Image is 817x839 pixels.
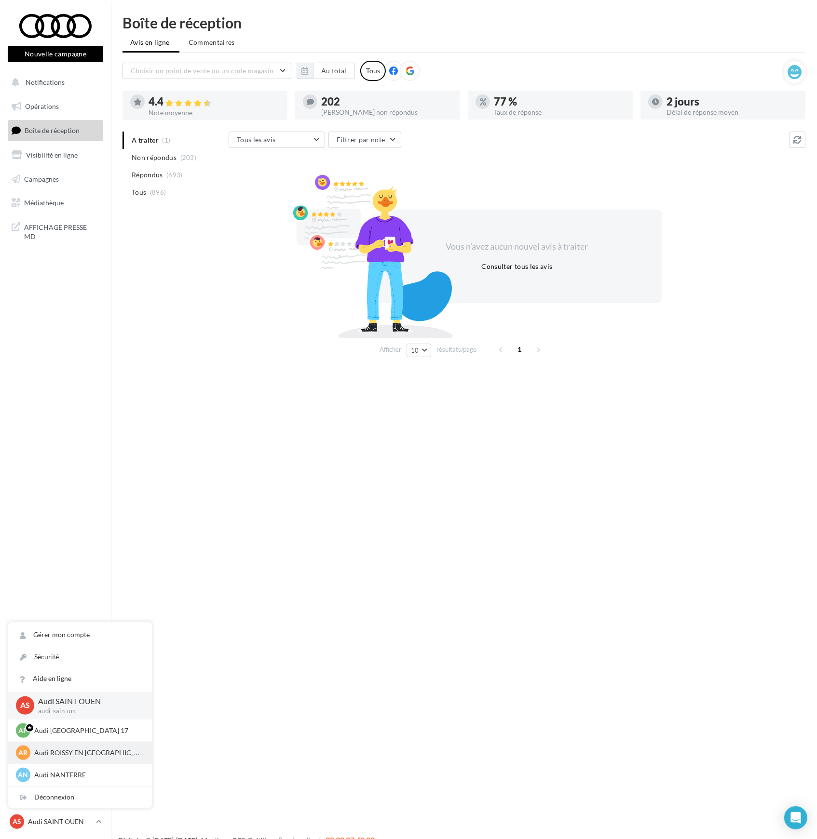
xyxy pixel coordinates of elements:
[38,707,136,716] p: audi-sain-urc
[494,109,625,116] div: Taux de réponse
[6,193,105,213] a: Médiathèque
[494,96,625,107] div: 77 %
[6,120,105,141] a: Boîte de réception
[8,46,103,62] button: Nouvelle campagne
[297,63,355,79] button: Au total
[237,135,276,144] span: Tous les avis
[34,748,140,758] p: Audi ROISSY EN [GEOGRAPHIC_DATA]
[6,96,105,117] a: Opérations
[149,109,280,116] div: Note moyenne
[20,700,30,711] span: AS
[8,624,152,646] a: Gérer mon compte
[166,171,183,179] span: (693)
[132,187,146,197] span: Tous
[512,342,528,357] span: 1
[667,96,798,107] div: 2 jours
[132,170,163,180] span: Répondus
[34,726,140,735] p: Audi [GEOGRAPHIC_DATA] 17
[8,668,152,690] a: Aide en ligne
[13,817,21,826] span: AS
[360,61,386,81] div: Tous
[380,345,401,354] span: Afficher
[24,174,59,183] span: Campagnes
[189,38,235,47] span: Commentaires
[38,696,136,707] p: Audi SAINT OUEN
[411,346,419,354] span: 10
[24,221,99,241] span: AFFICHAGE PRESSE MD
[434,240,600,253] div: Vous n'avez aucun nouvel avis à traiter
[26,151,78,159] span: Visibilité en ligne
[18,770,28,780] span: AN
[131,67,273,75] span: Choisir un point de vente ou un code magasin
[34,770,140,780] p: Audi NANTERRE
[313,63,355,79] button: Au total
[6,169,105,189] a: Campagnes
[8,812,103,831] a: AS Audi SAINT OUEN
[19,748,28,758] span: AR
[25,102,59,110] span: Opérations
[149,96,280,107] div: 4.4
[132,153,177,162] span: Non répondus
[6,145,105,165] a: Visibilité en ligne
[229,132,325,148] button: Tous les avis
[6,72,101,93] button: Notifications
[436,345,477,354] span: résultats/page
[8,786,152,808] div: Déconnexion
[407,344,431,357] button: 10
[123,63,291,79] button: Choisir un point de vente ou un code magasin
[26,78,65,86] span: Notifications
[784,806,807,829] div: Open Intercom Messenger
[667,109,798,116] div: Délai de réponse moyen
[25,126,80,134] span: Boîte de réception
[321,109,452,116] div: [PERSON_NAME] non répondus
[19,726,28,735] span: AP
[321,96,452,107] div: 202
[150,188,166,196] span: (896)
[477,261,556,272] button: Consulter tous les avis
[123,15,805,30] div: Boîte de réception
[28,817,92,826] p: Audi SAINT OUEN
[6,217,105,245] a: AFFICHAGE PRESSE MD
[180,154,197,161] span: (203)
[8,646,152,668] a: Sécurité
[328,132,401,148] button: Filtrer par note
[24,199,64,207] span: Médiathèque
